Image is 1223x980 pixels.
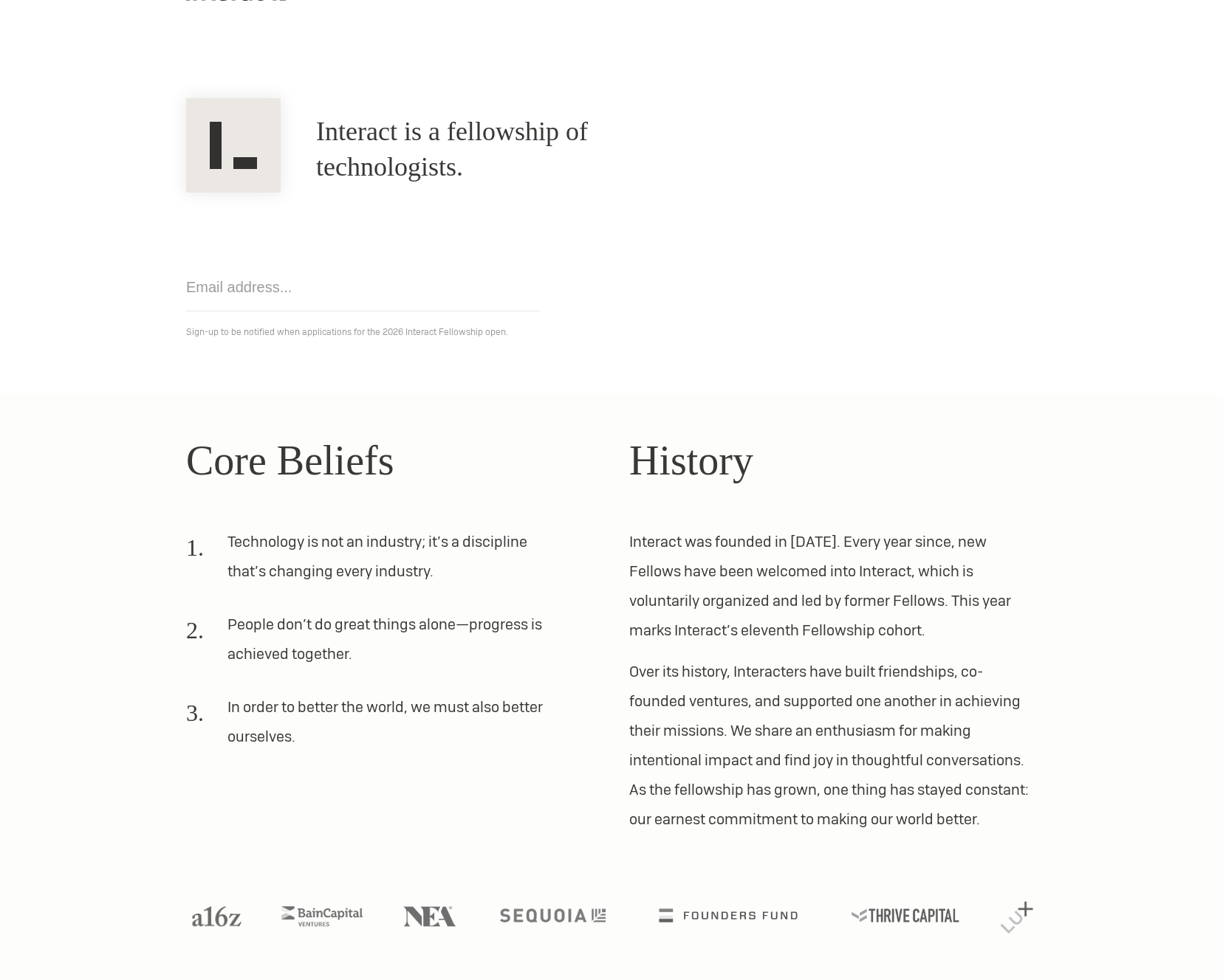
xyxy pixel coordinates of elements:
img: Thrive Capital logo [852,908,959,922]
p: Over its history, Interacters have built friendships, co-founded ventures, and supported one anot... [629,657,1037,834]
img: Bain Capital Ventures logo [281,906,363,926]
h2: Core Beliefs [186,429,594,491]
h2: History [629,429,1037,491]
h1: Interact is a fellowship of technologists. [316,114,715,185]
img: A16Z logo [192,906,241,926]
img: Sequoia logo [499,908,605,922]
p: Sign-up to be notified when applications for the 2026 Interact Fellowship open. [186,323,1037,341]
input: Email address... [186,263,541,311]
img: Interact Logo [186,98,281,193]
p: Interact was founded in [DATE]. Every year since, new Fellows have been welcomed into Interact, w... [629,527,1037,645]
li: Technology is not an industry; it’s a discipline that’s changing every industry. [186,527,558,598]
img: Founders Fund logo [660,908,798,922]
img: NEA logo [403,906,456,926]
li: In order to better the world, we must also better ourselves. [186,692,558,763]
img: Lux Capital logo [1000,902,1032,934]
li: People don’t do great things alone—progress is achieved together. [186,610,558,680]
